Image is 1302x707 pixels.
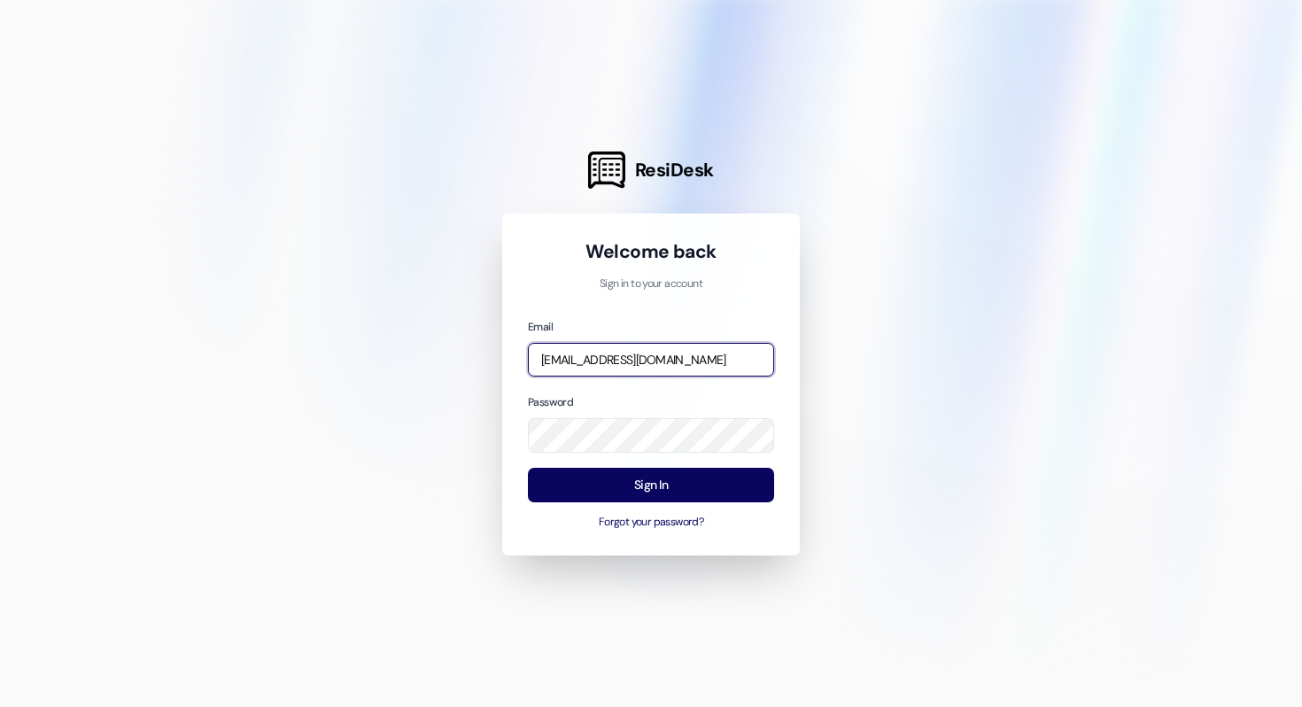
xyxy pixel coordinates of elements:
[528,239,774,264] h1: Welcome back
[528,343,774,377] input: name@example.com
[588,151,625,189] img: ResiDesk Logo
[528,395,573,409] label: Password
[635,158,714,183] span: ResiDesk
[528,468,774,502] button: Sign In
[528,515,774,531] button: Forgot your password?
[528,276,774,292] p: Sign in to your account
[528,320,553,334] label: Email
